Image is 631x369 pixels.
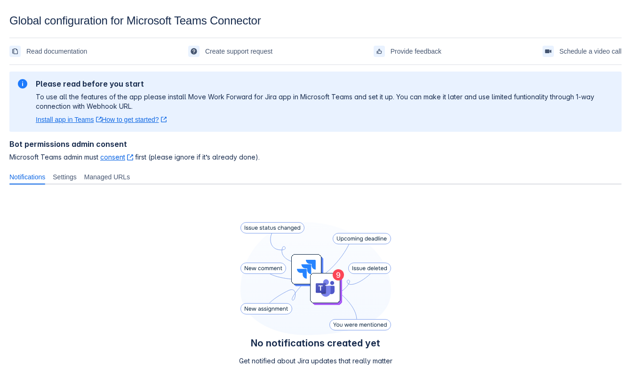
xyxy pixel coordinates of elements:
[374,44,441,59] a: Provide feedback
[84,172,130,182] span: Managed URLs
[9,14,622,27] div: Global configuration for Microsoft Teams Connector
[559,44,622,59] span: Schedule a video call
[543,44,622,59] a: Schedule a video call
[102,115,167,124] a: How to get started?
[100,153,133,161] a: consent
[239,337,392,349] h4: No notifications created yet
[26,44,87,59] span: Read documentation
[391,44,441,59] span: Provide feedback
[36,92,614,111] p: To use all the features of the app please install Move Work Forward for Jira app in Microsoft Tea...
[190,48,198,55] span: support
[239,356,392,366] p: Get notified about Jira updates that really matter
[544,48,552,55] span: videoCall
[53,172,77,182] span: Settings
[11,48,19,55] span: documentation
[36,115,102,124] a: Install app in Teams
[9,139,622,149] h4: Bot permissions admin consent
[9,172,45,182] span: Notifications
[9,152,622,162] span: Microsoft Teams admin must first (please ignore if it’s already done).
[17,78,28,89] span: information
[9,44,87,59] a: Read documentation
[205,44,272,59] span: Create support request
[375,48,383,55] span: feedback
[36,79,614,88] h2: Please read before you start
[188,44,272,59] a: Create support request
